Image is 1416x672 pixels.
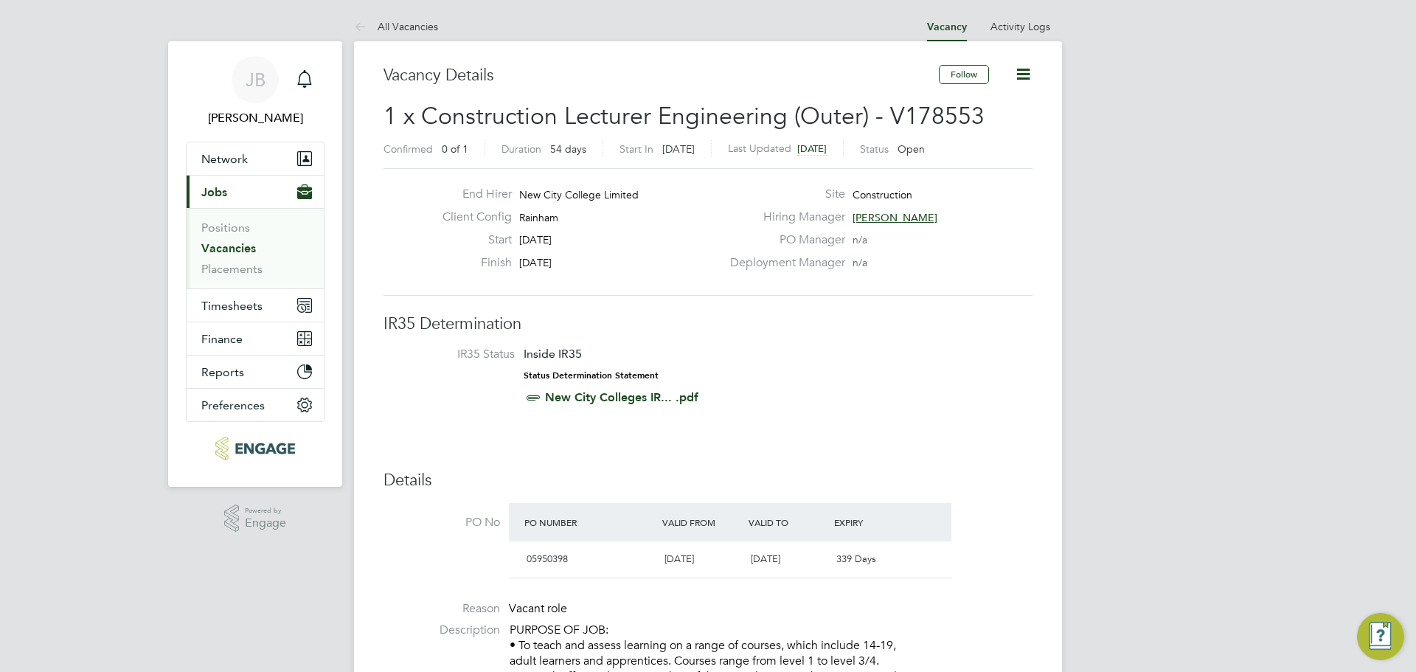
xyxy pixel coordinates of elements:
button: Engage Resource Center [1357,613,1404,660]
label: Start In [619,142,653,156]
img: huntereducation-logo-retina.png [215,437,294,460]
a: JB[PERSON_NAME] [186,56,324,127]
label: Reason [383,601,500,617]
strong: Status Determination Statement [524,370,659,381]
button: Preferences [187,389,324,421]
button: Follow [939,65,989,84]
nav: Main navigation [168,41,342,487]
div: Valid To [745,509,831,536]
label: Duration [502,142,541,156]
span: 54 days [550,142,586,156]
div: Valid From [659,509,745,536]
label: IR35 Status [398,347,515,362]
label: Deployment Manager [721,255,845,271]
button: Network [187,142,324,175]
span: [DATE] [519,256,552,269]
span: [DATE] [519,233,552,246]
span: New City College Limited [519,188,639,201]
span: Engage [245,517,286,530]
label: Client Config [431,209,512,225]
a: Placements [201,262,263,276]
span: Reports [201,365,244,379]
span: Timesheets [201,299,263,313]
span: Vacant role [509,601,567,616]
span: n/a [853,233,867,246]
span: [DATE] [662,142,695,156]
label: Hiring Manager [721,209,845,225]
div: Expiry [830,509,917,536]
h3: IR35 Determination [383,314,1032,335]
label: Status [860,142,889,156]
span: 1 x Construction Lecturer Engineering (Outer) - V178553 [383,102,985,131]
a: Vacancies [201,241,256,255]
h3: Details [383,470,1032,491]
span: [PERSON_NAME] [853,211,937,224]
label: Site [721,187,845,202]
label: Start [431,232,512,248]
a: Vacancy [927,21,967,33]
label: PO No [383,515,500,530]
a: Powered byEngage [224,505,287,533]
a: Positions [201,221,250,235]
label: Description [383,623,500,638]
span: JB [246,70,265,89]
button: Jobs [187,176,324,208]
span: Inside IR35 [524,347,582,361]
span: 339 Days [836,553,876,565]
span: Jobs [201,185,227,199]
span: [DATE] [797,142,827,155]
span: Construction [853,188,912,201]
span: Finance [201,332,243,346]
button: Timesheets [187,289,324,322]
span: 0 of 1 [442,142,468,156]
h3: Vacancy Details [383,65,939,86]
span: Jack Baron [186,109,324,127]
span: [DATE] [664,553,694,565]
button: Finance [187,322,324,355]
button: Reports [187,356,324,388]
label: Finish [431,255,512,271]
span: Network [201,152,248,166]
span: 05950398 [527,553,568,565]
span: Preferences [201,398,265,412]
a: Activity Logs [990,20,1050,33]
label: PO Manager [721,232,845,248]
label: Last Updated [728,142,791,155]
a: All Vacancies [354,20,438,33]
div: Jobs [187,208,324,288]
span: Open [898,142,925,156]
label: End Hirer [431,187,512,202]
span: Rainham [519,211,558,224]
span: [DATE] [751,553,780,565]
a: Go to home page [186,437,324,460]
label: Confirmed [383,142,433,156]
span: n/a [853,256,867,269]
a: New City Colleges IR... .pdf [545,390,698,404]
span: Powered by [245,505,286,517]
div: PO Number [521,509,659,536]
